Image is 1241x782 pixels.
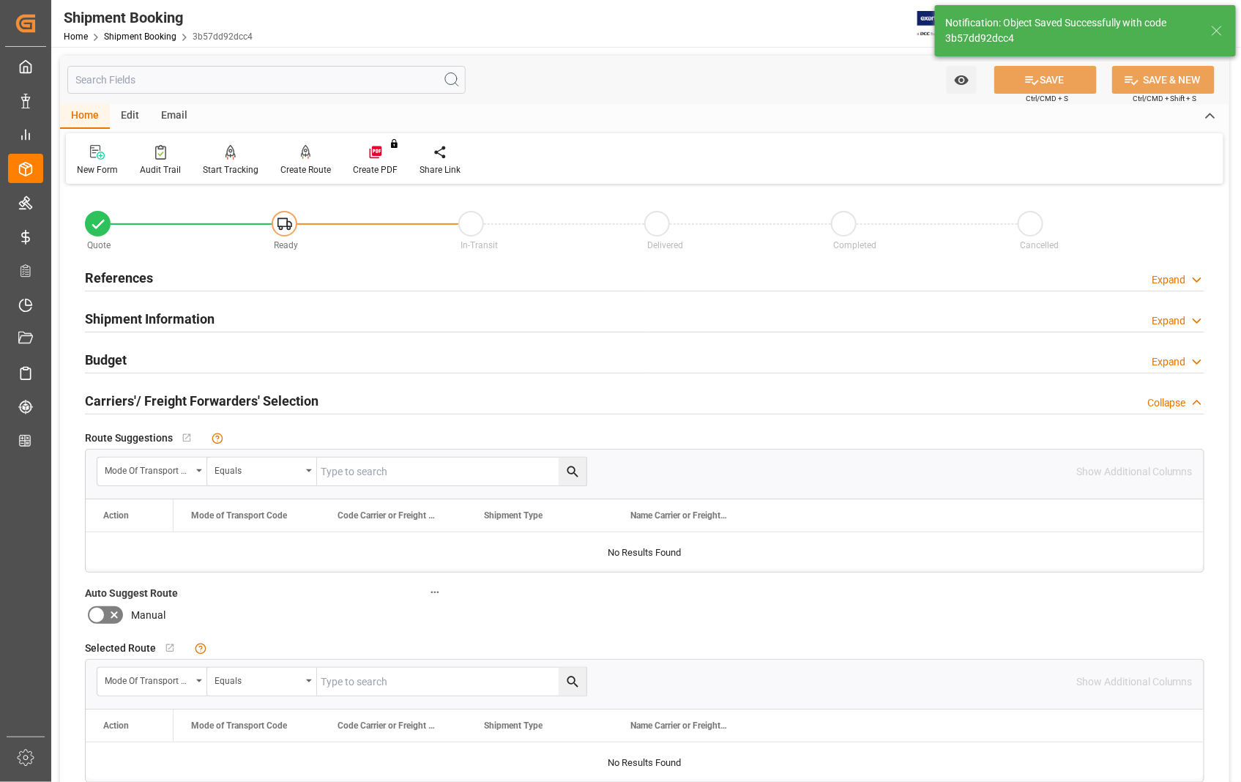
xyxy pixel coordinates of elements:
[1147,395,1186,411] div: Collapse
[103,510,129,521] div: Action
[191,720,287,731] span: Mode of Transport Code
[64,31,88,42] a: Home
[1152,313,1186,329] div: Expand
[834,240,877,250] span: Completed
[85,309,215,329] h2: Shipment Information
[104,31,176,42] a: Shipment Booking
[1026,93,1068,104] span: Ctrl/CMD + S
[1021,240,1059,250] span: Cancelled
[917,11,968,37] img: Exertis%20JAM%20-%20Email%20Logo.jpg_1722504956.jpg
[559,668,586,696] button: search button
[274,240,298,250] span: Ready
[105,671,191,688] div: Mode of Transport Code
[215,671,301,688] div: Equals
[207,458,317,485] button: open menu
[945,15,1197,46] div: Notification: Object Saved Successfully with code 3b57dd92dcc4
[140,163,181,176] div: Audit Trail
[85,586,178,601] span: Auto Suggest Route
[85,268,153,288] h2: References
[994,66,1097,94] button: SAVE
[191,510,287,521] span: Mode of Transport Code
[280,163,331,176] div: Create Route
[85,391,318,411] h2: Carriers'/ Freight Forwarders' Selection
[215,461,301,477] div: Equals
[947,66,977,94] button: open menu
[105,461,191,477] div: Mode of Transport Code
[1133,93,1197,104] span: Ctrl/CMD + Shift + S
[97,668,207,696] button: open menu
[338,510,436,521] span: Code Carrier or Freight Forwarder
[317,668,586,696] input: Type to search
[103,720,129,731] div: Action
[77,163,118,176] div: New Form
[64,7,253,29] div: Shipment Booking
[461,240,498,250] span: In-Transit
[630,720,728,731] span: Name Carrier or Freight Forwarder
[425,583,444,602] button: Auto Suggest Route
[85,641,156,656] span: Selected Route
[420,163,461,176] div: Share Link
[150,104,198,129] div: Email
[317,458,586,485] input: Type to search
[647,240,683,250] span: Delivered
[1152,354,1186,370] div: Expand
[484,720,543,731] span: Shipment Type
[85,431,173,446] span: Route Suggestions
[67,66,466,94] input: Search Fields
[484,510,543,521] span: Shipment Type
[110,104,150,129] div: Edit
[97,458,207,485] button: open menu
[207,668,317,696] button: open menu
[60,104,110,129] div: Home
[338,720,436,731] span: Code Carrier or Freight Forwarder
[1112,66,1215,94] button: SAVE & NEW
[630,510,728,521] span: Name Carrier or Freight Forwarder
[203,163,258,176] div: Start Tracking
[131,608,165,623] span: Manual
[88,240,111,250] span: Quote
[1152,272,1186,288] div: Expand
[559,458,586,485] button: search button
[85,350,127,370] h2: Budget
